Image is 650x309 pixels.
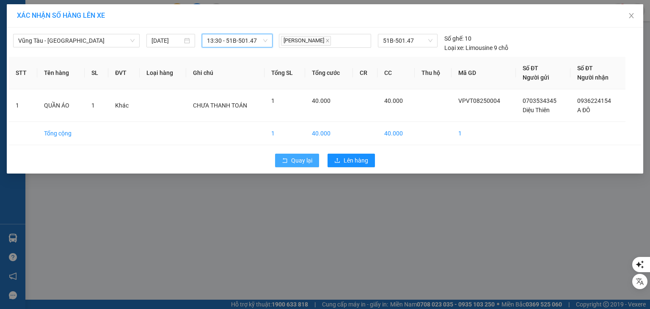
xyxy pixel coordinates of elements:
[325,39,330,43] span: close
[523,74,549,81] span: Người gửi
[305,57,353,89] th: Tổng cước
[271,97,275,104] span: 1
[628,12,635,19] span: close
[377,57,415,89] th: CC
[344,156,368,165] span: Lên hàng
[444,43,508,52] div: Limousine 9 chỗ
[458,97,500,104] span: VPVT08250004
[452,122,515,145] td: 1
[9,57,37,89] th: STT
[264,122,305,145] td: 1
[186,57,264,89] th: Ghi chú
[275,154,319,167] button: rollbackQuay lại
[264,57,305,89] th: Tổng SL
[207,34,268,47] span: 13:30 - 51B-501.47
[281,36,331,46] span: [PERSON_NAME]
[9,89,37,122] td: 1
[523,107,550,113] span: Diệu Thiên
[384,97,403,104] span: 40.000
[523,65,538,72] span: Số ĐT
[328,154,375,167] button: uploadLên hàng
[444,43,464,52] span: Loại xe:
[444,34,463,43] span: Số ghế:
[353,57,377,89] th: CR
[444,34,471,43] div: 10
[37,122,85,145] td: Tổng cộng
[577,74,609,81] span: Người nhận
[108,57,140,89] th: ĐVT
[108,89,140,122] td: Khác
[37,57,85,89] th: Tên hàng
[452,57,515,89] th: Mã GD
[377,122,415,145] td: 40.000
[291,156,312,165] span: Quay lại
[523,97,556,104] span: 0703534345
[282,157,288,164] span: rollback
[305,122,353,145] td: 40.000
[577,97,611,104] span: 0936224154
[620,4,643,28] button: Close
[415,57,452,89] th: Thu hộ
[312,97,331,104] span: 40.000
[193,102,247,109] span: CHƯA THANH TOÁN
[334,157,340,164] span: upload
[140,57,186,89] th: Loại hàng
[91,102,95,109] span: 1
[85,57,108,89] th: SL
[383,34,432,47] span: 51B-501.47
[577,65,593,72] span: Số ĐT
[151,36,182,45] input: 14/08/2025
[18,34,135,47] span: Vũng Tàu - Sài Gòn
[577,107,590,113] span: A ĐÔ
[37,89,85,122] td: QUẦN ÁO
[17,11,105,19] span: XÁC NHẬN SỐ HÀNG LÊN XE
